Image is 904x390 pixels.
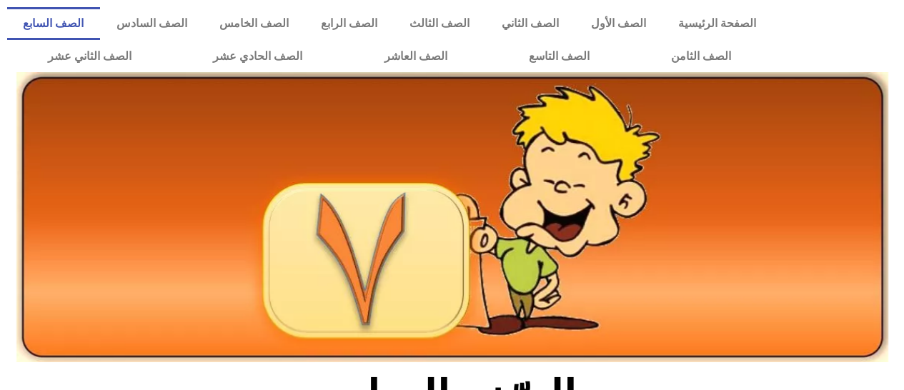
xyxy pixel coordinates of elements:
a: الصف السادس [100,7,203,40]
a: الصف التاسع [488,40,630,73]
a: الصف الحادي عشر [172,40,343,73]
a: الصف الثاني [485,7,575,40]
a: الصف الأول [575,7,662,40]
a: الصفحة الرئيسية [662,7,772,40]
a: الصف الثاني عشر [7,40,172,73]
a: الصف الرابع [304,7,393,40]
a: الصف السابع [7,7,100,40]
a: الصف الخامس [203,7,304,40]
a: الصف الثالث [393,7,485,40]
a: الصف العاشر [344,40,488,73]
a: الصف الثامن [630,40,772,73]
